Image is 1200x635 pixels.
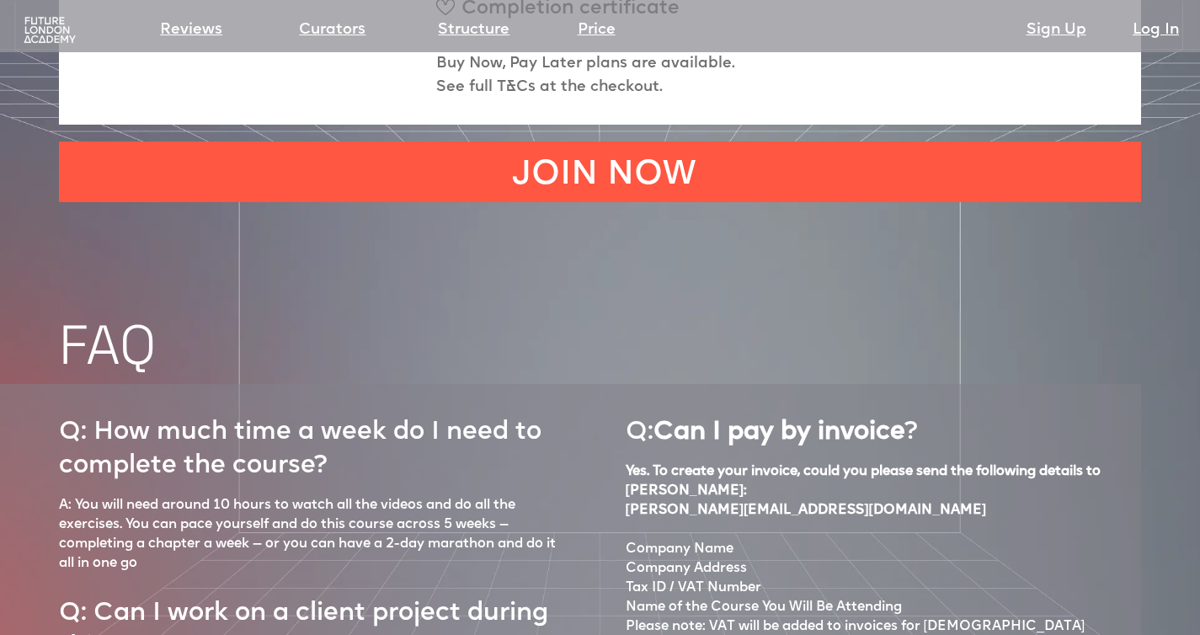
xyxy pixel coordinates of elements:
[436,52,735,99] p: Buy Now, Pay Later plans are available. See full T&Cs at the checkout.
[1133,19,1179,42] a: Log In
[626,504,987,517] strong: [PERSON_NAME][EMAIL_ADDRESS][DOMAIN_NAME] ‍
[47,27,83,40] div: v 4.0.25
[299,19,365,42] a: Curators
[626,465,1101,498] strong: Yes. To create your invoice, could you please send the following details to [PERSON_NAME]:
[1027,19,1086,42] a: Sign Up
[45,98,59,111] img: tab_domain_overview_orange.svg
[59,319,1200,371] h1: FAQ
[160,19,222,42] a: Reviews
[168,98,181,111] img: tab_keywords_by_traffic_grey.svg
[59,401,558,483] h2: Q: How much time a week do I need to complete the course?
[27,44,40,57] img: website_grey.svg
[64,99,151,110] div: Domain Overview
[59,496,558,574] p: A: You will need around 10 hours to watch all the videos and do all the exercises. You can pace y...
[653,419,905,446] strong: Can I pay by invoice
[44,44,185,57] div: Domain: [DOMAIN_NAME]
[626,501,1125,540] a: [PERSON_NAME][EMAIL_ADDRESS][DOMAIN_NAME]‍
[578,19,616,42] a: Price
[438,19,509,42] a: Structure
[59,141,1141,202] a: JOIN NOW
[626,401,917,450] h2: Q: ?
[27,27,40,40] img: logo_orange.svg
[186,99,284,110] div: Keywords by Traffic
